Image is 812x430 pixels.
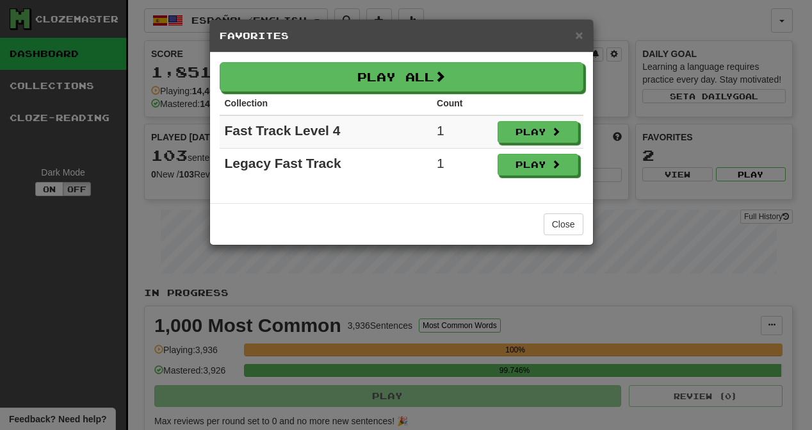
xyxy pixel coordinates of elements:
[220,149,432,181] td: Legacy Fast Track
[575,28,583,42] button: Close
[220,92,432,115] th: Collection
[220,29,583,42] h5: Favorites
[575,28,583,42] span: ×
[432,115,492,149] td: 1
[498,154,578,176] button: Play
[432,92,492,115] th: Count
[544,213,583,235] button: Close
[498,121,578,143] button: Play
[432,149,492,181] td: 1
[220,115,432,149] td: Fast Track Level 4
[220,62,583,92] button: Play All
